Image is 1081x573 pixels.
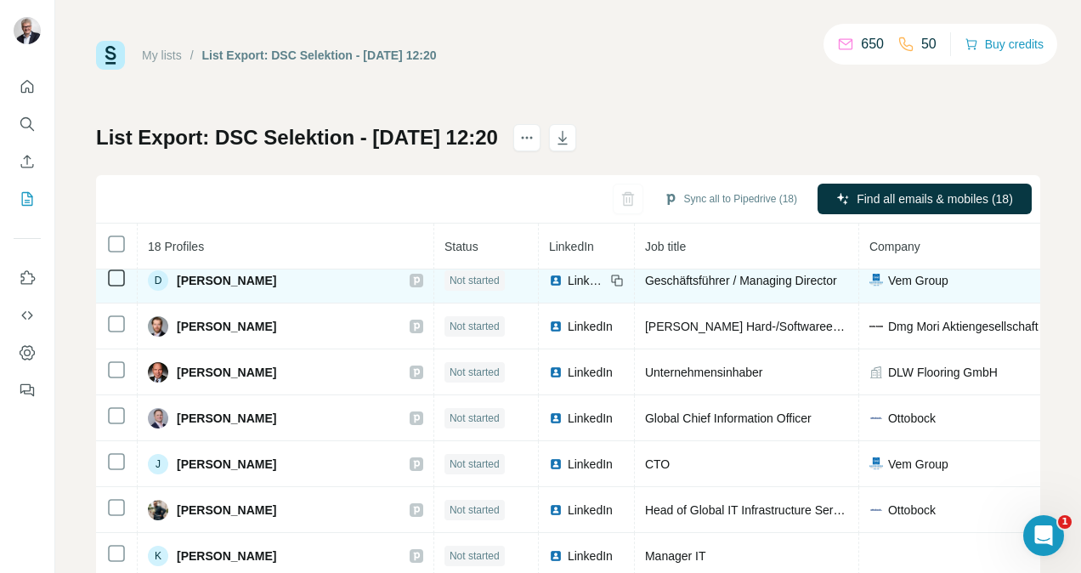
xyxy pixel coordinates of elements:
[444,240,478,253] span: Status
[568,547,613,564] span: LinkedIn
[549,457,563,471] img: LinkedIn logo
[177,272,276,289] span: [PERSON_NAME]
[177,547,276,564] span: [PERSON_NAME]
[549,274,563,287] img: LinkedIn logo
[450,548,500,564] span: Not started
[190,47,194,64] li: /
[513,124,540,151] button: actions
[14,17,41,44] img: Avatar
[14,146,41,177] button: Enrich CSV
[450,273,500,288] span: Not started
[921,34,937,54] p: 50
[148,240,204,253] span: 18 Profiles
[177,410,276,427] span: [PERSON_NAME]
[645,320,888,333] span: [PERSON_NAME] Hard-/Softwareentwicklung
[450,502,500,518] span: Not started
[645,503,1040,517] span: Head of Global IT Infrastructure Service Operation Network & Hybrid Cloud
[857,190,1013,207] span: Find all emails & mobiles (18)
[549,503,563,517] img: LinkedIn logo
[568,502,613,519] span: LinkedIn
[14,109,41,139] button: Search
[888,502,936,519] span: Ottobock
[1058,515,1072,529] span: 1
[177,502,276,519] span: [PERSON_NAME]
[888,318,1039,335] span: Dmg Mori Aktiengesellschaft
[148,362,168,383] img: Avatar
[14,300,41,331] button: Use Surfe API
[14,71,41,102] button: Quick start
[645,274,837,287] span: Geschäftsführer / Managing Director
[177,456,276,473] span: [PERSON_NAME]
[450,411,500,426] span: Not started
[148,454,168,474] div: J
[888,272,948,289] span: Vem Group
[869,503,883,517] img: company-logo
[14,263,41,293] button: Use Surfe on LinkedIn
[148,546,168,566] div: K
[142,48,182,62] a: My lists
[177,318,276,335] span: [PERSON_NAME]
[148,408,168,428] img: Avatar
[568,318,613,335] span: LinkedIn
[888,410,936,427] span: Ottobock
[818,184,1032,214] button: Find all emails & mobiles (18)
[645,457,670,471] span: CTO
[549,549,563,563] img: LinkedIn logo
[645,411,812,425] span: Global Chief Information Officer
[177,364,276,381] span: [PERSON_NAME]
[96,124,498,151] h1: List Export: DSC Selektion - [DATE] 12:20
[202,47,437,64] div: List Export: DSC Selektion - [DATE] 12:20
[14,338,41,368] button: Dashboard
[869,240,920,253] span: Company
[869,320,883,333] img: company-logo
[450,457,500,472] span: Not started
[965,32,1044,56] button: Buy credits
[869,274,883,286] img: company-logo
[14,375,41,406] button: Feedback
[568,410,613,427] span: LinkedIn
[568,272,605,289] span: LinkedIn
[1023,515,1064,556] iframe: Intercom live chat
[148,316,168,337] img: Avatar
[549,240,594,253] span: LinkedIn
[645,549,706,563] span: Manager IT
[549,411,563,425] img: LinkedIn logo
[869,457,883,470] img: company-logo
[568,364,613,381] span: LinkedIn
[450,365,500,380] span: Not started
[14,184,41,214] button: My lists
[888,364,998,381] span: DLW Flooring GmbH
[861,34,884,54] p: 650
[652,186,809,212] button: Sync all to Pipedrive (18)
[888,456,948,473] span: Vem Group
[549,320,563,333] img: LinkedIn logo
[148,500,168,520] img: Avatar
[549,366,563,379] img: LinkedIn logo
[869,411,883,425] img: company-logo
[568,456,613,473] span: LinkedIn
[148,270,168,291] div: D
[96,41,125,70] img: Surfe Logo
[645,240,686,253] span: Job title
[645,366,763,379] span: Unternehmensinhaber
[450,319,500,334] span: Not started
